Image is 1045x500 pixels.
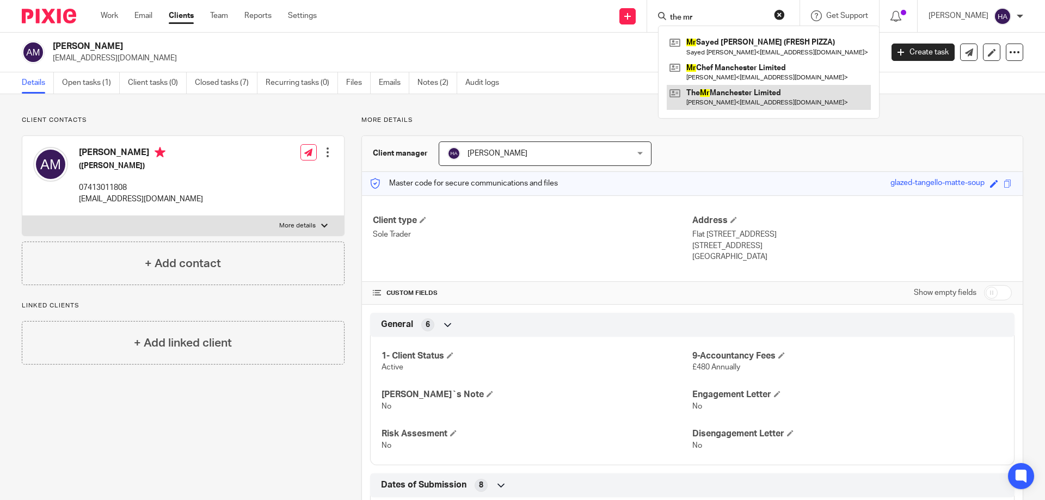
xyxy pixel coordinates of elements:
[288,10,317,21] a: Settings
[417,72,457,94] a: Notes (2)
[382,403,391,410] span: No
[373,148,428,159] h3: Client manager
[22,301,345,310] p: Linked clients
[373,215,692,226] h4: Client type
[346,72,371,94] a: Files
[692,389,1003,400] h4: Engagement Letter
[379,72,409,94] a: Emails
[361,116,1023,125] p: More details
[692,215,1012,226] h4: Address
[373,229,692,240] p: Sole Trader
[465,72,507,94] a: Audit logs
[929,10,988,21] p: [PERSON_NAME]
[692,428,1003,440] h4: Disengagement Letter
[79,161,203,171] h5: ([PERSON_NAME])
[382,428,692,440] h4: Risk Assesment
[692,251,1012,262] p: [GEOGRAPHIC_DATA]
[79,194,203,205] p: [EMAIL_ADDRESS][DOMAIN_NAME]
[169,10,194,21] a: Clients
[890,177,985,190] div: glazed-tangello-matte-soup
[22,72,54,94] a: Details
[774,9,785,20] button: Clear
[134,335,232,351] h4: + Add linked client
[128,72,187,94] a: Client tasks (0)
[479,480,483,491] span: 8
[692,403,702,410] span: No
[381,319,413,330] span: General
[53,53,875,64] p: [EMAIL_ADDRESS][DOMAIN_NAME]
[266,72,338,94] a: Recurring tasks (0)
[692,229,1012,240] p: Flat [STREET_ADDRESS]
[22,41,45,64] img: svg%3E
[692,350,1003,362] h4: 9-Accountancy Fees
[382,363,403,371] span: Active
[692,363,740,371] span: £480 Annually
[79,147,203,161] h4: [PERSON_NAME]
[145,255,221,272] h4: + Add contact
[195,72,257,94] a: Closed tasks (7)
[669,13,767,23] input: Search
[22,9,76,23] img: Pixie
[210,10,228,21] a: Team
[244,10,272,21] a: Reports
[22,116,345,125] p: Client contacts
[914,287,976,298] label: Show empty fields
[382,442,391,449] span: No
[53,41,711,52] h2: [PERSON_NAME]
[692,240,1012,251] p: [STREET_ADDRESS]
[134,10,152,21] a: Email
[101,10,118,21] a: Work
[381,479,466,491] span: Dates of Submission
[826,12,868,20] span: Get Support
[33,147,68,182] img: svg%3E
[62,72,120,94] a: Open tasks (1)
[79,182,203,193] p: 07413011808
[155,147,165,158] i: Primary
[447,147,460,160] img: svg%3E
[370,178,558,189] p: Master code for secure communications and files
[373,289,692,298] h4: CUSTOM FIELDS
[892,44,955,61] a: Create task
[382,389,692,400] h4: [PERSON_NAME]`s Note
[426,319,430,330] span: 6
[692,442,702,449] span: No
[382,350,692,362] h4: 1- Client Status
[279,221,316,230] p: More details
[994,8,1011,25] img: svg%3E
[468,150,527,157] span: [PERSON_NAME]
